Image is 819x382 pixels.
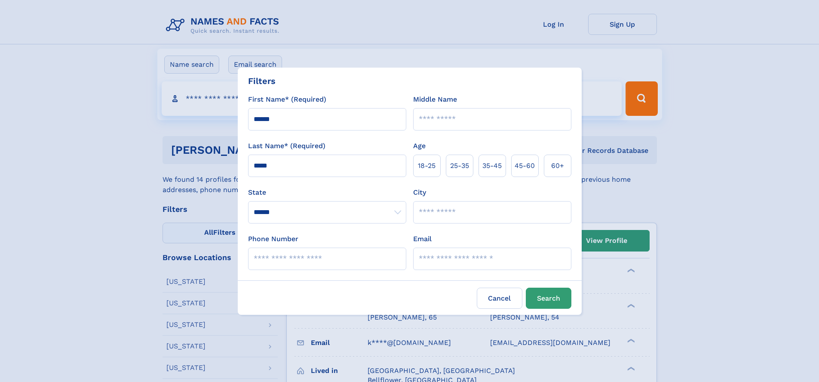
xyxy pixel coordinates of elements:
[551,161,564,171] span: 60+
[248,94,326,105] label: First Name* (Required)
[248,234,298,244] label: Phone Number
[413,94,457,105] label: Middle Name
[482,161,502,171] span: 35‑45
[418,161,436,171] span: 18‑25
[413,234,432,244] label: Email
[477,288,522,309] label: Cancel
[413,187,426,198] label: City
[526,288,571,309] button: Search
[413,141,426,151] label: Age
[450,161,469,171] span: 25‑35
[248,187,406,198] label: State
[248,75,276,87] div: Filters
[515,161,535,171] span: 45‑60
[248,141,325,151] label: Last Name* (Required)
